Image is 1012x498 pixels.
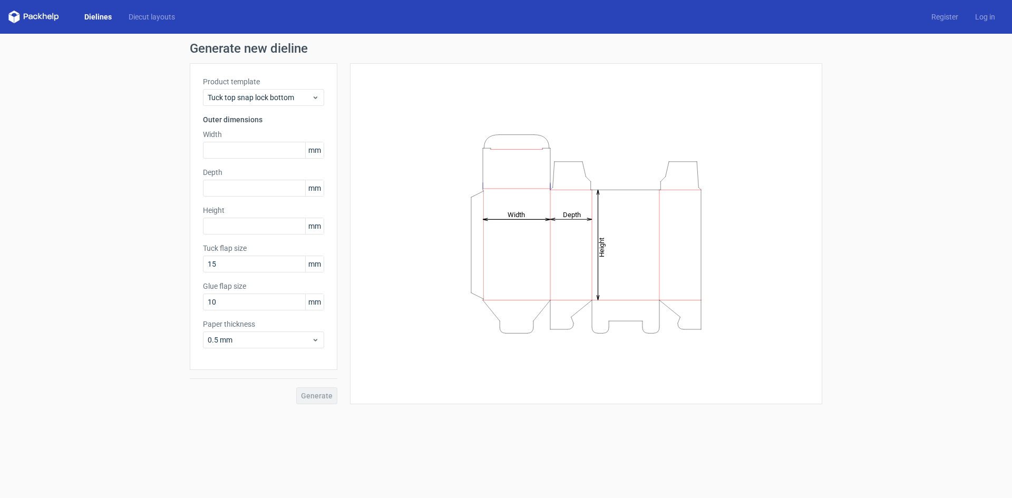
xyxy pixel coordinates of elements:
label: Glue flap size [203,281,324,291]
tspan: Height [598,237,606,257]
span: mm [305,218,324,234]
span: 0.5 mm [208,335,312,345]
label: Width [203,129,324,140]
h1: Generate new dieline [190,42,822,55]
span: Tuck top snap lock bottom [208,92,312,103]
span: mm [305,256,324,272]
a: Dielines [76,12,120,22]
h3: Outer dimensions [203,114,324,125]
label: Height [203,205,324,216]
a: Diecut layouts [120,12,183,22]
a: Register [923,12,967,22]
tspan: Depth [563,210,581,218]
span: mm [305,294,324,310]
label: Tuck flap size [203,243,324,253]
a: Log in [967,12,1004,22]
label: Depth [203,167,324,178]
span: mm [305,180,324,196]
span: mm [305,142,324,158]
label: Product template [203,76,324,87]
tspan: Width [508,210,525,218]
label: Paper thickness [203,319,324,329]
